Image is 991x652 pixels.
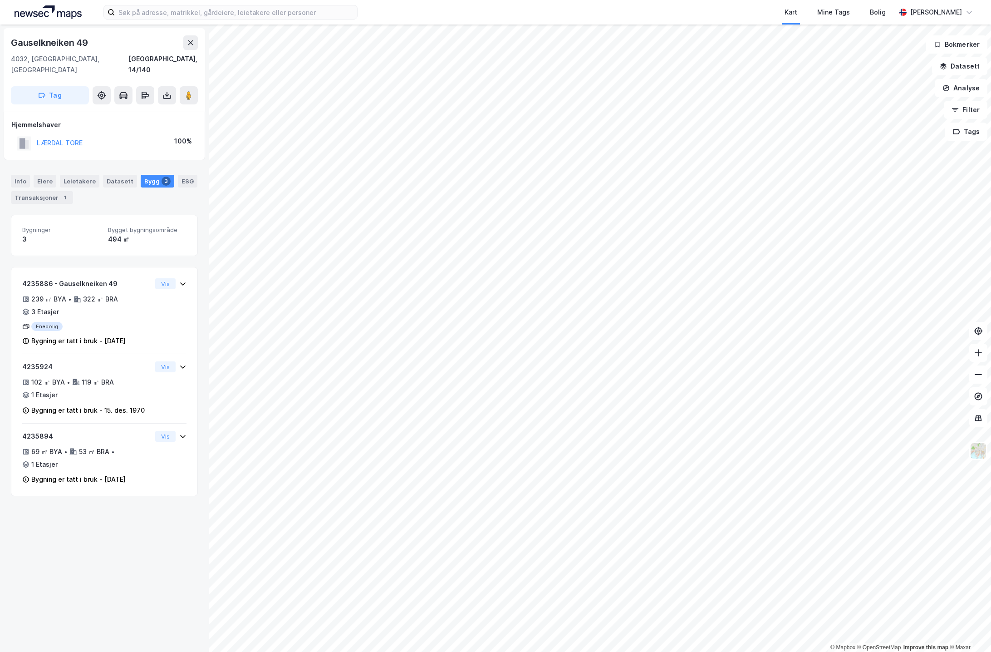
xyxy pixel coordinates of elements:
div: 4235924 [22,361,152,372]
button: Vis [155,431,176,442]
div: [GEOGRAPHIC_DATA], 14/140 [128,54,198,75]
div: Mine Tags [817,7,850,18]
div: 102 ㎡ BYA [31,377,65,388]
div: • [67,379,70,386]
div: Bygning er tatt i bruk - [DATE] [31,336,126,346]
div: Eiere [34,175,56,188]
button: Bokmerker [926,35,987,54]
button: Tag [11,86,89,104]
div: Bygg [141,175,174,188]
button: Datasett [932,57,987,75]
div: [PERSON_NAME] [910,7,962,18]
div: 239 ㎡ BYA [31,294,66,305]
div: 119 ㎡ BRA [82,377,114,388]
a: OpenStreetMap [857,644,901,651]
div: Bygning er tatt i bruk - [DATE] [31,474,126,485]
div: 53 ㎡ BRA [79,446,109,457]
div: • [111,448,115,455]
div: Bolig [870,7,886,18]
div: 1 [60,193,69,202]
button: Filter [944,101,987,119]
div: 1 Etasjer [31,459,58,470]
input: Søk på adresse, matrikkel, gårdeiere, leietakere eller personer [115,5,357,19]
div: 3 Etasjer [31,306,59,317]
img: Z [970,442,987,459]
div: 322 ㎡ BRA [83,294,118,305]
span: Bygget bygningsområde [108,226,186,234]
div: Info [11,175,30,188]
div: 1 Etasjer [31,390,58,400]
div: • [68,296,72,303]
iframe: Chat Widget [946,608,991,652]
div: 4235894 [22,431,152,442]
div: 4032, [GEOGRAPHIC_DATA], [GEOGRAPHIC_DATA] [11,54,128,75]
button: Analyse [935,79,987,97]
div: Kart [785,7,797,18]
span: Bygninger [22,226,101,234]
div: 100% [174,136,192,147]
img: logo.a4113a55bc3d86da70a041830d287a7e.svg [15,5,82,19]
div: 3 [162,177,171,186]
button: Vis [155,278,176,289]
div: Gauselkneiken 49 [11,35,90,50]
div: 4235886 - Gauselkneiken 49 [22,278,152,289]
button: Vis [155,361,176,372]
div: 3 [22,234,101,245]
div: Transaksjoner [11,191,73,204]
div: Leietakere [60,175,99,188]
a: Mapbox [830,644,855,651]
div: 69 ㎡ BYA [31,446,62,457]
div: Bygning er tatt i bruk - 15. des. 1970 [31,405,145,416]
div: ESG [178,175,197,188]
div: Kontrollprogram for chat [946,608,991,652]
button: Tags [945,123,987,141]
div: • [64,448,68,455]
div: 494 ㎡ [108,234,186,245]
div: Datasett [103,175,137,188]
a: Improve this map [903,644,948,651]
div: Hjemmelshaver [11,119,197,130]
